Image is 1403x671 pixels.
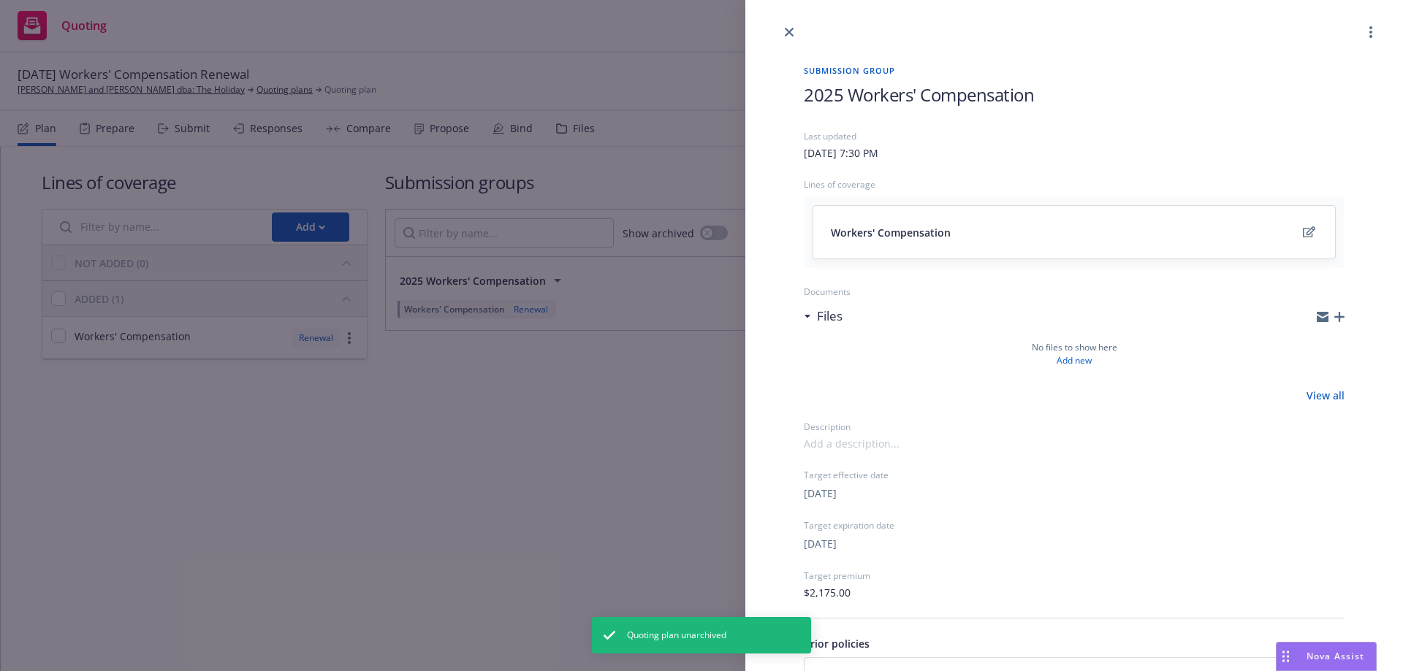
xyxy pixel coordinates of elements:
div: Description [804,421,1345,433]
a: View all [1307,388,1345,403]
div: Target effective date [804,469,1345,481]
span: Submission group [804,64,1345,77]
a: more [1362,23,1380,41]
div: Documents [804,285,1345,298]
span: 2025 Workers' Compensation [804,83,1035,107]
div: Drag to move [1277,643,1295,670]
div: [DATE] 7:30 PM [804,145,878,161]
span: Workers' Compensation [831,225,951,240]
div: Target premium [804,570,1345,582]
div: Prior policies [804,636,1345,651]
div: Lines of coverage [804,178,1345,191]
span: $2,175.00 [804,585,851,600]
span: Quoting plan unarchived [627,629,726,642]
span: No files to show here [1032,341,1117,354]
div: Files [804,307,843,326]
button: Nova Assist [1276,642,1377,671]
a: Add new [1057,354,1092,367]
span: Nova Assist [1307,650,1364,662]
a: edit [1300,223,1318,241]
div: Target expiration date [804,519,1345,532]
a: close [780,23,798,41]
div: Last updated [804,130,1345,142]
h3: Files [817,307,843,326]
button: [DATE] [804,486,837,501]
button: [DATE] [804,536,837,551]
